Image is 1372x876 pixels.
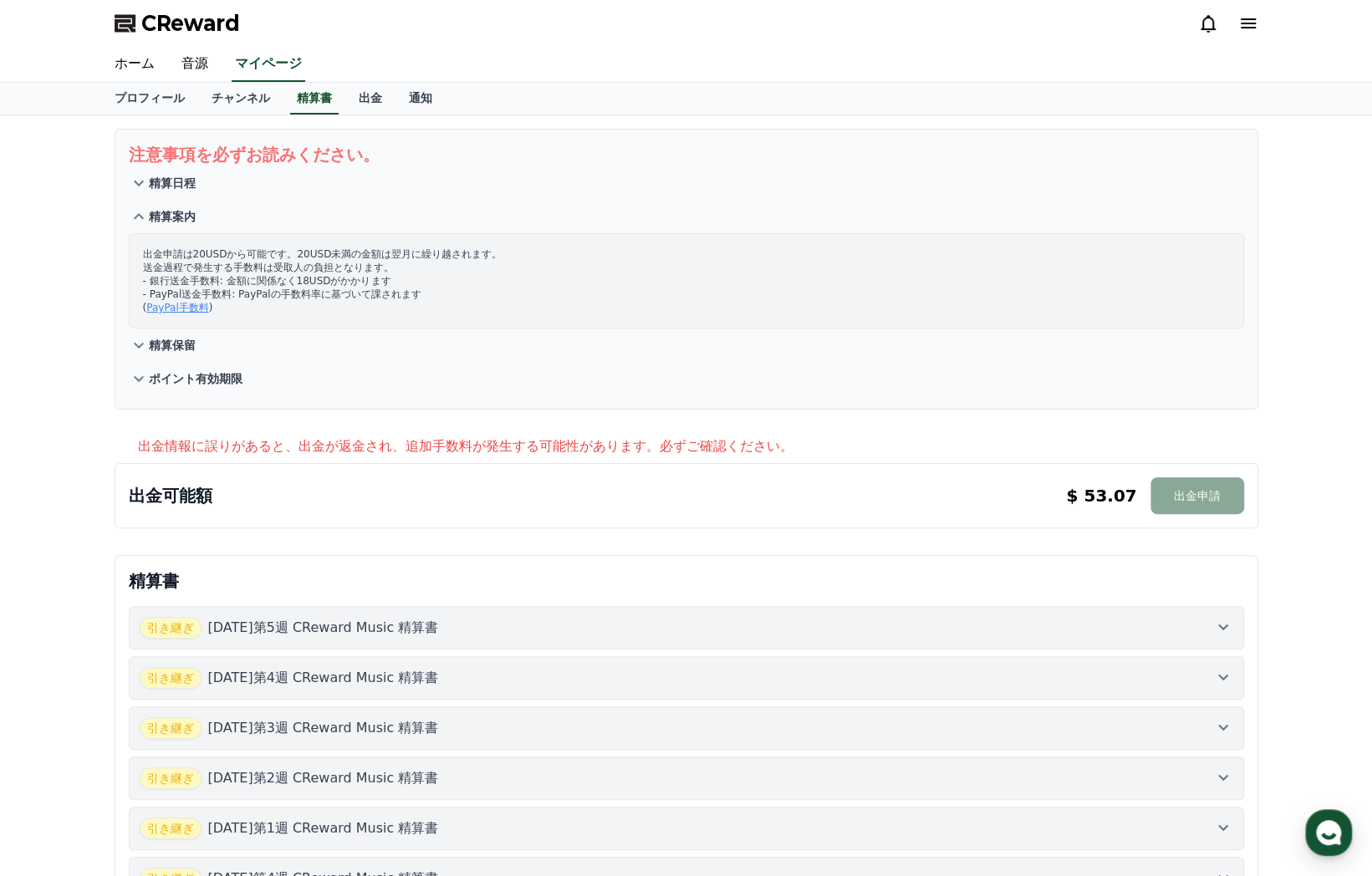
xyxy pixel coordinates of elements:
p: [DATE]第3週 CReward Music 精算書 [208,718,439,738]
a: マイページ [232,47,305,82]
p: $ 53.07 [1066,484,1136,507]
a: 出金 [345,83,395,115]
p: ポイント有効期限 [149,370,242,387]
p: 精算日程 [149,175,196,191]
p: 注意事項を必ずお読みください。 [129,143,1244,166]
span: 引き継ぎ [140,767,201,789]
button: 引き継ぎ [DATE]第5週 CReward Music 精算書 [129,606,1244,649]
span: 引き継ぎ [140,717,201,739]
span: Messages [139,556,188,569]
p: 出金情報に誤りがあると、出金が返金され、追加手数料が発生する可能性があります。必ずご確認ください。 [138,436,1258,456]
span: 引き継ぎ [140,817,201,839]
button: 精算保留 [129,328,1244,362]
a: PayPal手数料 [146,302,209,313]
a: Settings [216,530,321,572]
p: 精算保留 [149,337,196,354]
a: 音源 [168,47,222,82]
p: 出金申請は20USDから可能です。20USD未満の金額は翌月に繰り越されます。 送金過程で発生する手数料は受取人の負担となります。 - 銀行送金手数料: 金額に関係なく18USDがかかります -... [143,247,1230,314]
p: 出金可能額 [129,484,212,507]
a: プロフィール [101,83,198,115]
button: 出金申請 [1150,477,1244,514]
a: Home [5,530,110,572]
a: ホーム [101,47,168,82]
a: 精算書 [290,83,339,115]
p: [DATE]第5週 CReward Music 精算書 [208,618,439,638]
p: [DATE]第4週 CReward Music 精算書 [208,668,439,688]
button: 引き継ぎ [DATE]第3週 CReward Music 精算書 [129,706,1244,750]
a: チャンネル [198,83,283,115]
a: Messages [110,530,216,572]
button: 引き継ぎ [DATE]第2週 CReward Music 精算書 [129,756,1244,800]
p: 精算案内 [149,208,196,225]
p: 精算書 [129,569,1244,593]
button: ポイント有効期限 [129,362,1244,395]
p: [DATE]第1週 CReward Music 精算書 [208,818,439,838]
a: 通知 [395,83,446,115]
button: 引き継ぎ [DATE]第4週 CReward Music 精算書 [129,656,1244,700]
span: Settings [247,555,288,568]
button: 引き継ぎ [DATE]第1週 CReward Music 精算書 [129,807,1244,850]
a: CReward [115,10,240,37]
span: CReward [141,10,240,37]
button: 精算日程 [129,166,1244,200]
span: 引き継ぎ [140,617,201,639]
button: 精算案内 [129,200,1244,233]
span: Home [43,555,72,568]
span: 引き継ぎ [140,667,201,689]
p: [DATE]第2週 CReward Music 精算書 [208,768,439,788]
